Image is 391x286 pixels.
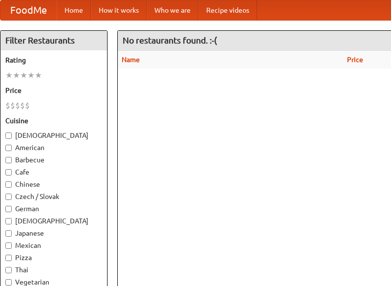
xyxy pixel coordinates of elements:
label: Japanese [5,228,102,238]
ng-pluralize: No restaurants found. :-( [123,36,217,45]
h5: Cuisine [5,116,102,126]
input: Mexican [5,242,12,249]
li: $ [5,100,10,111]
h5: Rating [5,55,102,65]
li: $ [20,100,25,111]
label: Cafe [5,167,102,177]
label: [DEMOGRAPHIC_DATA] [5,131,102,140]
label: German [5,204,102,214]
li: $ [25,100,30,111]
li: ★ [13,70,20,81]
input: Thai [5,267,12,273]
a: Recipe videos [198,0,257,20]
h4: Filter Restaurants [0,31,107,50]
li: $ [10,100,15,111]
input: Barbecue [5,157,12,163]
label: [DEMOGRAPHIC_DATA] [5,216,102,226]
li: ★ [35,70,42,81]
label: Chinese [5,179,102,189]
a: Name [122,56,140,64]
li: ★ [27,70,35,81]
a: Price [347,56,363,64]
input: Pizza [5,255,12,261]
input: German [5,206,12,212]
input: Cafe [5,169,12,176]
label: Thai [5,265,102,275]
input: Japanese [5,230,12,237]
li: ★ [5,70,13,81]
input: Czech / Slovak [5,194,12,200]
input: Chinese [5,181,12,188]
h5: Price [5,86,102,95]
label: Pizza [5,253,102,263]
a: FoodMe [0,0,57,20]
input: [DEMOGRAPHIC_DATA] [5,132,12,139]
label: Czech / Slovak [5,192,102,201]
input: American [5,145,12,151]
label: Barbecue [5,155,102,165]
li: ★ [20,70,27,81]
input: Vegetarian [5,279,12,286]
a: Home [57,0,91,20]
a: How it works [91,0,147,20]
input: [DEMOGRAPHIC_DATA] [5,218,12,224]
a: Who we are [147,0,198,20]
li: $ [15,100,20,111]
label: American [5,143,102,153]
label: Mexican [5,241,102,250]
